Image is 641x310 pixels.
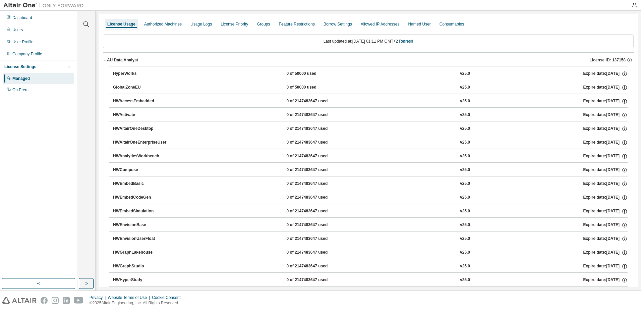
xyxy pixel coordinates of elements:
[460,250,470,256] div: v25.0
[74,297,83,304] img: youtube.svg
[286,140,347,146] div: 0 of 2147483647 used
[107,21,135,27] div: License Usage
[460,98,470,104] div: v25.0
[190,21,212,27] div: Usage Logs
[113,273,628,288] button: HWHyperStudy0 of 2147483647 usedv25.0Expire date:[DATE]
[113,108,628,122] button: HWActivate0 of 2147483647 usedv25.0Expire date:[DATE]
[12,39,34,45] div: User Profile
[460,208,470,214] div: v25.0
[103,34,634,48] div: Last updated at: [DATE] 01:11 PM GMT+2
[113,195,173,201] div: HWEmbedCodeGen
[113,163,628,177] button: HWCompose0 of 2147483647 usedv25.0Expire date:[DATE]
[113,140,173,146] div: HWAltairOneEnterpriseUser
[90,300,185,306] p: © 2025 Altair Engineering, Inc. All Rights Reserved.
[583,277,627,283] div: Expire date: [DATE]
[583,85,627,91] div: Expire date: [DATE]
[12,27,23,33] div: Users
[107,57,138,63] div: AU Data Analyst
[286,195,347,201] div: 0 of 2147483647 used
[460,167,470,173] div: v25.0
[63,297,70,304] img: linkedin.svg
[590,57,626,63] span: License ID: 137158
[113,190,628,205] button: HWEmbedCodeGen0 of 2147483647 usedv25.0Expire date:[DATE]
[279,21,315,27] div: Feature Restrictions
[286,222,347,228] div: 0 of 2147483647 used
[583,153,627,159] div: Expire date: [DATE]
[583,98,627,104] div: Expire date: [DATE]
[460,195,470,201] div: v25.0
[286,126,347,132] div: 0 of 2147483647 used
[460,153,470,159] div: v25.0
[113,277,173,283] div: HWHyperStudy
[583,126,627,132] div: Expire date: [DATE]
[286,85,347,91] div: 0 of 50000 used
[286,181,347,187] div: 0 of 2147483647 used
[113,204,628,219] button: HWEmbedSimulation0 of 2147483647 usedv25.0Expire date:[DATE]
[113,135,628,150] button: HWAltairOneEnterpriseUser0 of 2147483647 usedv25.0Expire date:[DATE]
[113,236,173,242] div: HWEnvisionUserFloat
[583,71,627,77] div: Expire date: [DATE]
[113,176,628,191] button: HWEmbedBasic0 of 2147483647 usedv25.0Expire date:[DATE]
[113,259,628,274] button: HWGraphStudio0 of 2147483647 usedv25.0Expire date:[DATE]
[90,295,108,300] div: Privacy
[113,149,628,164] button: HWAnalyticsWorkbench0 of 2147483647 usedv25.0Expire date:[DATE]
[113,121,628,136] button: HWAltairOneDesktop0 of 2147483647 usedv25.0Expire date:[DATE]
[113,181,173,187] div: HWEmbedBasic
[12,15,32,20] div: Dashboard
[113,263,173,269] div: HWGraphStudio
[3,2,87,9] img: Altair One
[12,76,30,81] div: Managed
[583,112,627,118] div: Expire date: [DATE]
[583,222,627,228] div: Expire date: [DATE]
[286,250,347,256] div: 0 of 2147483647 used
[408,21,430,27] div: Named User
[144,21,182,27] div: Authorized Machines
[460,71,470,77] div: v25.0
[399,39,413,44] a: Refresh
[361,21,400,27] div: Allowed IP Addresses
[286,167,347,173] div: 0 of 2147483647 used
[286,263,347,269] div: 0 of 2147483647 used
[52,297,59,304] img: instagram.svg
[108,295,152,300] div: Website Terms of Use
[113,167,173,173] div: HWCompose
[113,71,173,77] div: HyperWorks
[12,87,28,93] div: On Prem
[460,112,470,118] div: v25.0
[460,263,470,269] div: v25.0
[113,222,173,228] div: HWEnvisionBase
[286,236,347,242] div: 0 of 2147483647 used
[460,277,470,283] div: v25.0
[324,21,352,27] div: Borrow Settings
[583,250,627,256] div: Expire date: [DATE]
[152,295,184,300] div: Cookie Consent
[460,236,470,242] div: v25.0
[257,21,270,27] div: Groups
[460,181,470,187] div: v25.0
[113,66,628,81] button: HyperWorks0 of 50000 usedv25.0Expire date:[DATE]
[113,153,173,159] div: HWAnalyticsWorkbench
[583,263,627,269] div: Expire date: [DATE]
[221,21,248,27] div: License Priority
[113,94,628,109] button: HWAccessEmbedded0 of 2147483647 usedv25.0Expire date:[DATE]
[583,181,627,187] div: Expire date: [DATE]
[440,21,464,27] div: Consumables
[460,85,470,91] div: v25.0
[113,250,173,256] div: HWGraphLakehouse
[460,222,470,228] div: v25.0
[113,218,628,232] button: HWEnvisionBase0 of 2147483647 usedv25.0Expire date:[DATE]
[286,112,347,118] div: 0 of 2147483647 used
[41,297,48,304] img: facebook.svg
[113,80,628,95] button: GlobalZoneEU0 of 50000 usedv25.0Expire date:[DATE]
[2,297,37,304] img: altair_logo.svg
[583,140,627,146] div: Expire date: [DATE]
[113,112,173,118] div: HWActivate
[583,167,627,173] div: Expire date: [DATE]
[113,231,628,246] button: HWEnvisionUserFloat0 of 2147483647 usedv25.0Expire date:[DATE]
[460,126,470,132] div: v25.0
[113,245,628,260] button: HWGraphLakehouse0 of 2147483647 usedv25.0Expire date:[DATE]
[460,140,470,146] div: v25.0
[583,236,627,242] div: Expire date: [DATE]
[286,153,347,159] div: 0 of 2147483647 used
[4,64,36,69] div: License Settings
